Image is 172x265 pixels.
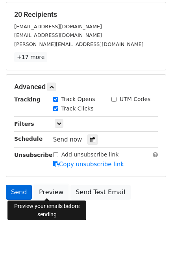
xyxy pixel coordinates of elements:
[53,161,124,168] a: Copy unsubscribe link
[70,185,130,200] a: Send Test Email
[61,105,94,113] label: Track Clicks
[14,52,47,62] a: +17 more
[14,83,158,91] h5: Advanced
[34,185,68,200] a: Preview
[14,32,102,38] small: [EMAIL_ADDRESS][DOMAIN_NAME]
[53,136,82,143] span: Send now
[14,24,102,29] small: [EMAIL_ADDRESS][DOMAIN_NAME]
[14,136,43,142] strong: Schedule
[61,151,119,159] label: Add unsubscribe link
[14,121,34,127] strong: Filters
[14,96,41,103] strong: Tracking
[14,10,158,19] h5: 20 Recipients
[7,201,86,220] div: Preview your emails before sending
[14,152,53,158] strong: Unsubscribe
[120,95,150,103] label: UTM Codes
[6,185,32,200] a: Send
[61,95,95,103] label: Track Opens
[133,227,172,265] iframe: Chat Widget
[14,41,144,47] small: [PERSON_NAME][EMAIL_ADDRESS][DOMAIN_NAME]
